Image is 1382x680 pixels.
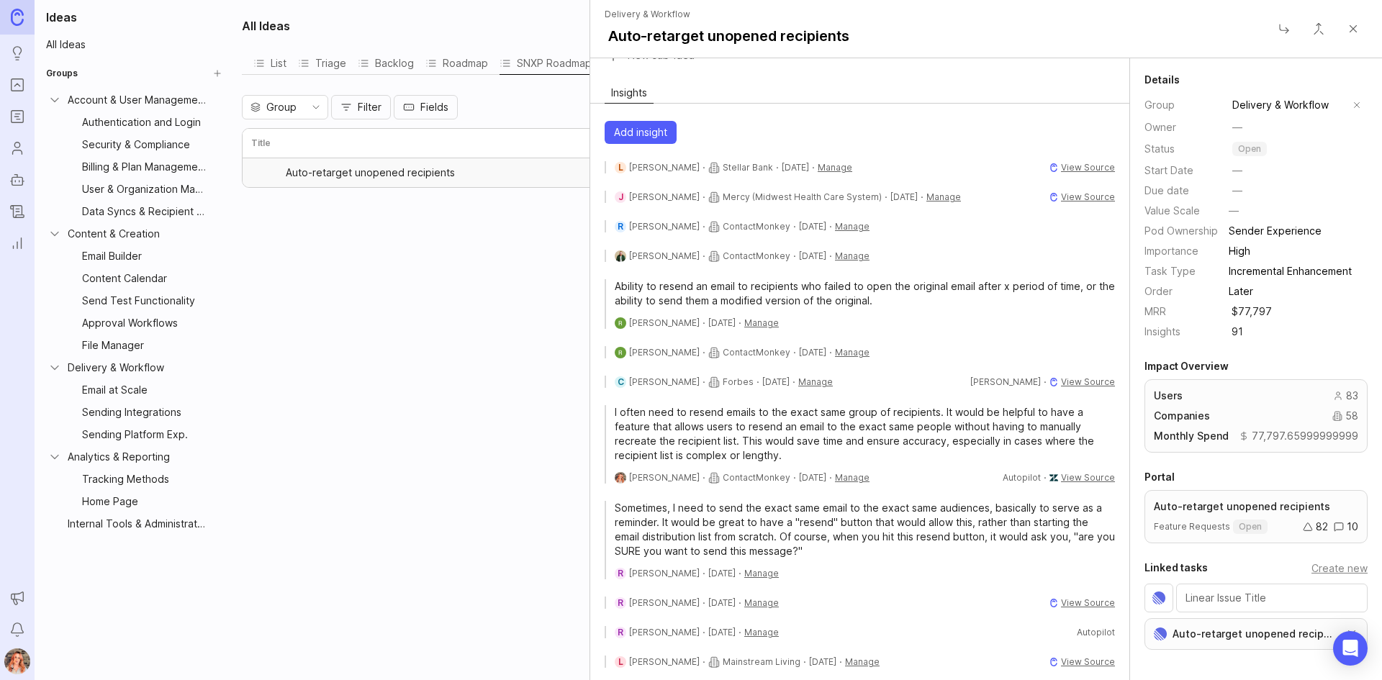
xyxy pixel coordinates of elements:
[1144,73,1368,87] h2: Details
[793,473,796,483] div: ·
[703,598,705,608] div: ·
[1144,164,1193,176] span: Start Date
[298,52,346,74] button: Triage
[40,245,227,266] a: Email BuilderGroup settings
[1345,409,1358,423] span: 58
[82,494,207,509] div: Home Page
[1224,323,1251,340] span: 91
[40,379,227,400] a: Email at ScaleGroup settings
[703,348,705,358] div: ·
[1154,627,1167,640] img: Linear
[614,125,667,140] span: Add insight
[286,166,455,180] span: Auto-retarget unopened recipients
[1154,389,1183,403] span: Users
[500,52,592,74] button: SNXP Roadmap
[629,250,700,262] a: [PERSON_NAME]
[757,377,759,387] div: ·
[1061,656,1115,667] span: View Source
[629,162,700,173] a: [PERSON_NAME]
[629,221,700,232] span: [PERSON_NAME]
[629,656,700,667] span: [PERSON_NAME]
[40,513,227,534] a: Internal Tools & AdministrationGroup settings
[829,222,832,232] div: ·
[331,95,391,119] button: Filter
[82,137,207,153] div: Security & Compliance
[55,468,227,490] div: Tracking MethodsGroup settings
[739,598,741,608] div: ·
[55,178,227,200] div: User & Organization ManagementGroup settings
[4,230,30,256] a: Reporting
[1044,473,1047,483] div: ·
[242,95,328,119] div: toggle menu
[1185,590,1358,606] input: Linear Issue Title
[1224,303,1280,319] span: $77,797
[1144,265,1196,277] span: Task Type
[723,221,790,232] span: ContactMonkey
[605,83,654,103] button: Insights
[48,361,62,375] button: Collapse Delivery & Workflow
[1238,143,1261,155] p: open
[1077,627,1115,638] span: Autopilot
[253,52,286,74] button: List
[618,597,623,609] span: R
[1270,14,1299,43] button: Close button
[40,357,227,378] div: Collapse Delivery & WorkflowDelivery & WorkflowGroup settings
[723,347,790,358] a: ContactMonkey
[1061,597,1115,608] span: View Source
[1154,499,1358,514] p: Auto-retarget unopened recipients
[55,312,227,334] div: Approval WorkflowsGroup settings
[4,40,30,66] a: Ideas
[703,377,705,387] div: ·
[605,83,653,101] span: Insights
[82,471,207,487] div: Tracking Methods
[1252,429,1358,443] span: 77,797.65999999999
[1154,499,1358,534] a: Auto-retarget unopened recipientsFeature Requestsopen8210
[40,156,227,177] a: Billing & Plan ManagementGroup settings
[358,52,414,74] div: Backlog
[1224,242,1255,260] button: High
[4,167,30,193] a: Autopilot
[420,100,448,114] span: Fields
[55,290,227,312] div: Send Test FunctionalityGroup settings
[55,268,227,289] div: Content CalendarGroup settings
[253,53,286,73] div: List
[1154,429,1229,443] span: Monthly Spend
[40,513,227,535] div: Internal Tools & AdministrationGroup settings
[500,53,592,73] div: SNXP Roadmap
[1061,376,1115,388] a: View Source
[1144,121,1176,133] span: Owner
[1144,359,1368,373] h2: Impact Overview
[1239,521,1262,532] p: open
[739,318,741,328] div: ·
[68,226,207,242] div: Content & Creation
[723,376,754,387] span: Forbes
[68,360,207,376] div: Delivery & Workflow
[82,181,207,197] div: User & Organization Management
[921,192,923,202] div: ·
[829,348,832,358] div: ·
[55,201,227,222] div: Data Syncs & Recipient ManagementGroup settings
[744,567,779,579] button: Manage
[629,568,700,579] span: [PERSON_NAME]
[40,402,227,422] a: Sending IntegrationsGroup settings
[1049,473,1058,482] img: zendesk
[1346,389,1358,403] span: 83
[48,93,62,107] button: Collapse Account & User Management
[1144,470,1368,484] h2: Portal
[82,427,207,443] div: Sending Platform Exp.
[82,271,207,286] div: Content Calendar
[55,245,227,267] div: Email BuilderGroup settings
[799,347,826,358] time: [DATE]
[739,627,741,638] div: ·
[629,597,700,608] span: [PERSON_NAME]
[926,191,961,203] button: Manage
[40,134,227,155] a: Security & ComplianceGroup settings
[68,516,207,532] div: Internal Tools & Administration
[11,9,24,25] img: Canny Home
[1224,137,1368,160] div: toggle menu
[762,376,790,387] time: [DATE]
[970,376,1041,388] span: [PERSON_NAME]
[835,220,870,232] button: Manage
